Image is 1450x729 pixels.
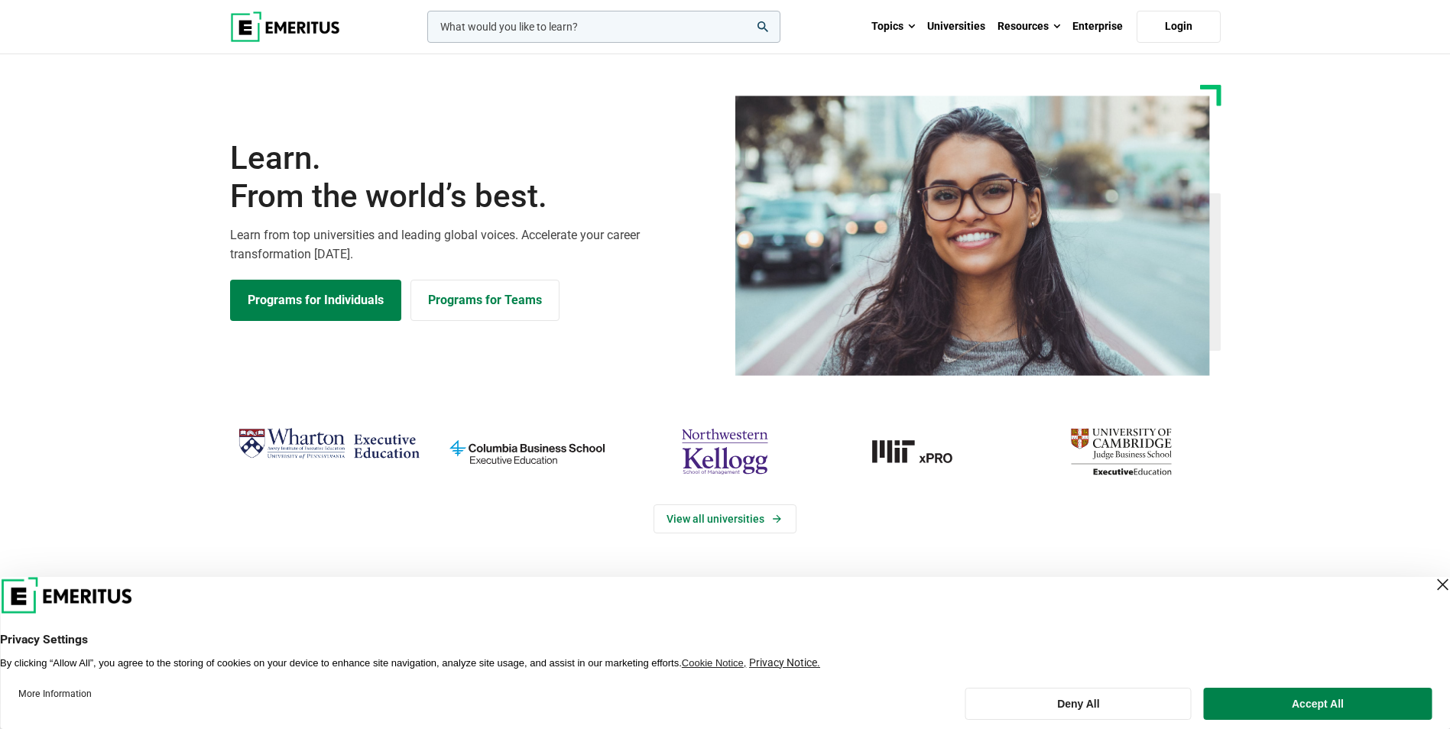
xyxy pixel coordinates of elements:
a: Login [1137,11,1221,43]
input: woocommerce-product-search-field-0 [427,11,780,43]
img: cambridge-judge-business-school [1030,422,1212,481]
img: MIT xPRO [832,422,1014,481]
img: northwestern-kellogg [634,422,816,481]
h1: Learn. [230,139,716,216]
a: Explore Programs [230,280,401,321]
img: Learn from the world's best [735,96,1210,376]
p: Learn from top universities and leading global voices. Accelerate your career transformation [DATE]. [230,225,716,264]
a: MIT-xPRO [832,422,1014,481]
img: Wharton Executive Education [238,422,420,467]
span: From the world’s best. [230,177,716,215]
a: Explore for Business [410,280,560,321]
a: View Universities [654,504,796,533]
img: columbia-business-school [436,422,618,481]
